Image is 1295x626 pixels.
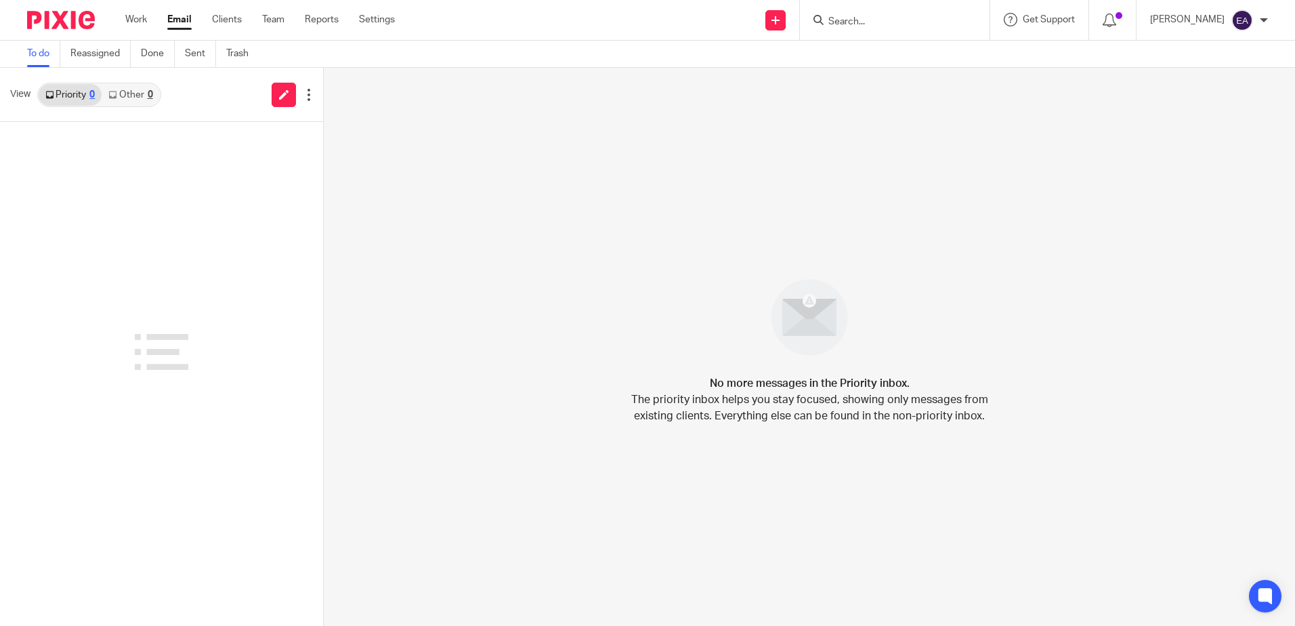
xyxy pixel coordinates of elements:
[70,41,131,67] a: Reassigned
[148,90,153,100] div: 0
[1023,15,1075,24] span: Get Support
[185,41,216,67] a: Sent
[125,13,147,26] a: Work
[212,13,242,26] a: Clients
[141,41,175,67] a: Done
[102,84,159,106] a: Other0
[89,90,95,100] div: 0
[1150,13,1225,26] p: [PERSON_NAME]
[827,16,949,28] input: Search
[630,392,989,424] p: The priority inbox helps you stay focused, showing only messages from existing clients. Everythin...
[305,13,339,26] a: Reports
[39,84,102,106] a: Priority0
[710,375,910,392] h4: No more messages in the Priority inbox.
[27,11,95,29] img: Pixie
[226,41,259,67] a: Trash
[262,13,284,26] a: Team
[1231,9,1253,31] img: svg%3E
[359,13,395,26] a: Settings
[27,41,60,67] a: To do
[763,270,857,364] img: image
[167,13,192,26] a: Email
[10,87,30,102] span: View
